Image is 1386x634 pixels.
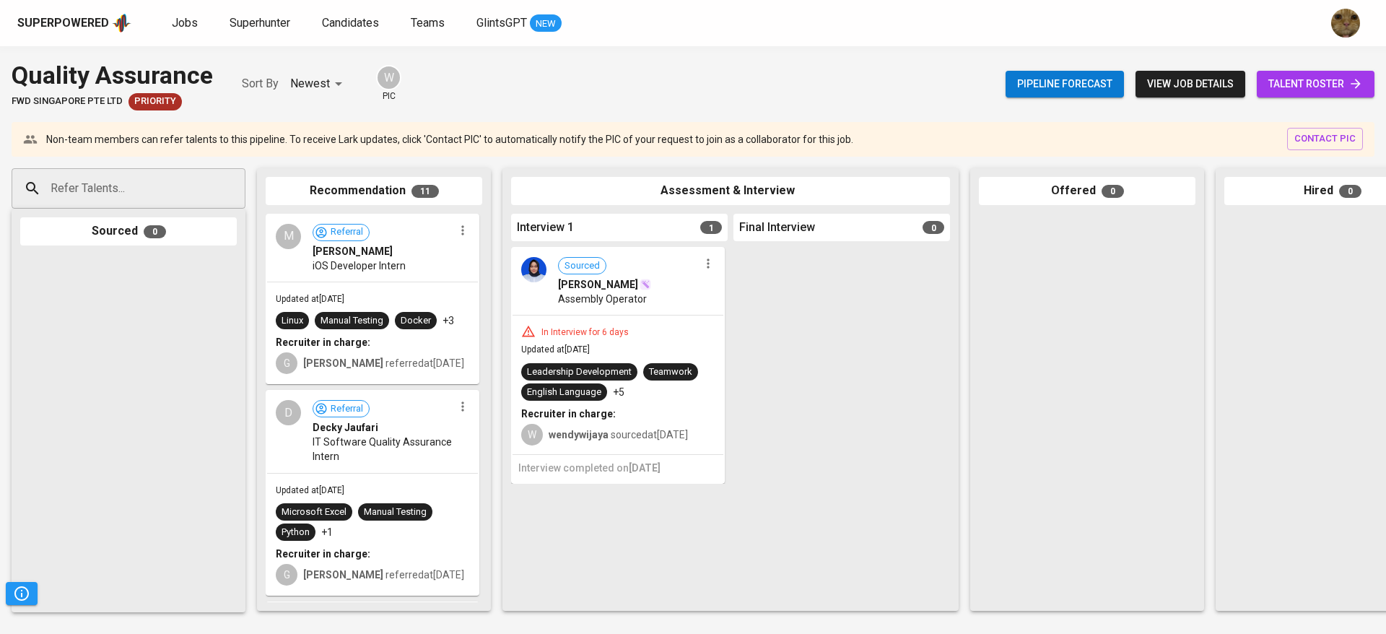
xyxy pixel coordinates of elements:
[376,65,401,90] div: W
[1257,71,1374,97] a: talent roster
[321,314,383,328] div: Manual Testing
[511,177,950,205] div: Assessment & Interview
[640,279,651,290] img: magic_wand.svg
[411,14,448,32] a: Teams
[230,14,293,32] a: Superhunter
[276,294,344,304] span: Updated at [DATE]
[1102,185,1124,198] span: 0
[527,365,632,379] div: Leadership Development
[1339,185,1361,198] span: 0
[276,224,301,249] div: M
[276,485,344,495] span: Updated at [DATE]
[313,420,378,435] span: Decky Jaufari
[313,244,393,259] span: [PERSON_NAME]
[276,564,297,586] div: G
[700,221,722,234] span: 1
[303,569,383,581] b: [PERSON_NAME]
[313,435,453,464] span: IT Software Quality Assurance Intern
[518,461,718,477] h6: Interview completed on
[112,12,131,34] img: app logo
[237,187,240,190] button: Open
[1017,75,1112,93] span: Pipeline forecast
[923,221,944,234] span: 0
[1294,131,1356,147] span: contact pic
[128,95,182,108] span: Priority
[282,505,346,519] div: Microsoft Excel
[649,365,692,379] div: Teamwork
[230,16,290,30] span: Superhunter
[1268,75,1363,93] span: talent roster
[558,277,638,292] span: [PERSON_NAME]
[144,225,166,238] span: 0
[521,344,590,355] span: Updated at [DATE]
[1147,75,1234,93] span: view job details
[282,314,303,328] div: Linux
[6,582,38,605] button: Pipeline Triggers
[521,408,616,420] b: Recruiter in charge:
[549,429,609,440] b: wendywijaya
[401,314,431,328] div: Docker
[536,326,635,339] div: In Interview for 6 days
[322,14,382,32] a: Candidates
[290,75,330,92] p: Newest
[276,352,297,374] div: G
[411,185,439,198] span: 11
[321,525,333,539] p: +1
[276,400,301,425] div: D
[476,16,527,30] span: GlintsGPT
[276,548,370,560] b: Recruiter in charge:
[527,386,601,399] div: English Language
[242,75,279,92] p: Sort By
[303,357,383,369] b: [PERSON_NAME]
[325,225,369,239] span: Referral
[266,177,482,205] div: Recommendation
[559,259,606,273] span: Sourced
[17,15,109,32] div: Superpowered
[322,16,379,30] span: Candidates
[476,14,562,32] a: GlintsGPT NEW
[46,132,853,147] p: Non-team members can refer talents to this pipeline. To receive Lark updates, click 'Contact PIC'...
[1331,9,1360,38] img: ec6c0910-f960-4a00-a8f8-c5744e41279e.jpg
[517,220,574,236] span: Interview 1
[303,569,464,581] span: referred at [DATE]
[558,292,647,306] span: Assembly Operator
[549,429,688,440] span: sourced at [DATE]
[521,424,543,446] div: W
[376,65,401,103] div: pic
[303,357,464,369] span: referred at [DATE]
[613,385,624,399] p: +5
[629,462,661,474] span: [DATE]
[290,71,347,97] div: Newest
[739,220,815,236] span: Final Interview
[12,95,123,108] span: FWD Singapore Pte Ltd
[20,217,237,246] div: Sourced
[364,505,427,519] div: Manual Testing
[172,16,198,30] span: Jobs
[128,93,182,110] div: New Job received from Demand Team
[172,14,201,32] a: Jobs
[325,402,369,416] span: Referral
[530,17,562,31] span: NEW
[282,526,310,539] div: Python
[1136,71,1245,97] button: view job details
[521,257,546,282] img: 6658050e09378bb7706b80df13fcc609.jpg
[17,12,131,34] a: Superpoweredapp logo
[276,336,370,348] b: Recruiter in charge:
[411,16,445,30] span: Teams
[1006,71,1124,97] button: Pipeline forecast
[1287,128,1363,150] button: contact pic
[12,58,213,93] div: Quality Assurance
[313,259,406,273] span: iOS Developer Intern
[979,177,1195,205] div: Offered
[443,313,454,328] p: +3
